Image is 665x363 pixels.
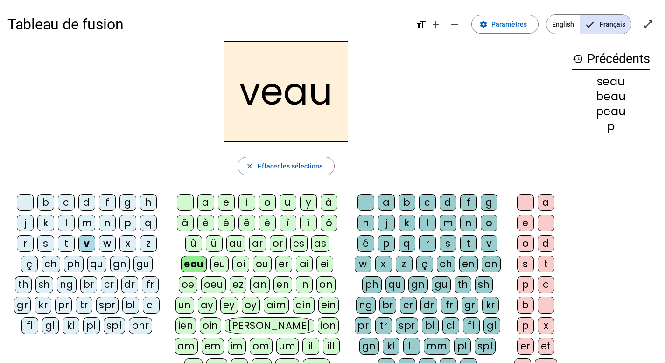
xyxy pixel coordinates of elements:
div: pr [55,297,72,314]
div: z [140,235,157,252]
div: è [197,215,214,231]
div: t [460,235,477,252]
div: un [175,297,194,314]
div: m [78,215,95,231]
div: h [140,194,157,211]
div: pr [355,317,371,334]
div: b [37,194,54,211]
mat-icon: open_in_full [643,19,654,30]
div: mm [424,338,450,355]
div: am [175,338,198,355]
div: d [440,194,456,211]
div: ü [206,235,223,252]
div: p [119,215,136,231]
div: ion [318,317,339,334]
div: v [481,235,497,252]
div: br [80,276,97,293]
div: aim [264,297,289,314]
div: um [276,338,299,355]
div: ei [316,256,333,272]
div: im [228,338,246,355]
div: ch [437,256,455,272]
div: kr [35,297,51,314]
div: er [275,256,292,272]
button: Paramètres [471,15,539,34]
mat-icon: close [245,162,254,170]
span: Français [580,15,631,34]
div: eau [181,256,207,272]
div: o [517,235,534,252]
div: c [58,194,75,211]
div: c [538,276,554,293]
div: br [379,297,396,314]
div: x [538,317,554,334]
div: g [119,194,136,211]
div: q [399,235,415,252]
div: n [460,215,477,231]
div: oi [232,256,249,272]
div: cl [442,317,459,334]
div: ë [259,215,276,231]
div: g [481,194,497,211]
div: er [517,338,534,355]
div: om [250,338,273,355]
div: l [538,297,554,314]
div: u [280,194,296,211]
div: f [460,194,477,211]
div: ou [253,256,272,272]
div: qu [385,276,405,293]
div: û [185,235,202,252]
div: gl [483,317,500,334]
div: ez [230,276,246,293]
div: tr [76,297,92,314]
div: spl [475,338,496,355]
mat-icon: settings [479,20,488,28]
div: ill [323,338,340,355]
mat-button-toggle-group: Language selection [546,14,631,34]
div: sh [475,276,493,293]
div: il [302,338,319,355]
div: kl [63,317,79,334]
div: r [419,235,436,252]
div: fr [441,297,458,314]
div: é [357,235,374,252]
div: cr [101,276,118,293]
div: s [517,256,534,272]
h3: Précédents [572,49,650,70]
span: Effacer les sélections [258,161,322,172]
div: ç [21,256,38,272]
button: Diminuer la taille de la police [445,15,464,34]
button: Augmenter la taille de la police [427,15,445,34]
div: gu [133,256,153,272]
div: ng [57,276,77,293]
div: spr [96,297,119,314]
div: au [226,235,245,252]
div: bl [422,317,439,334]
div: z [396,256,413,272]
div: h [357,215,374,231]
div: on [482,256,501,272]
div: fl [21,317,38,334]
div: x [375,256,392,272]
div: î [280,215,296,231]
div: ar [249,235,266,252]
div: f [99,194,116,211]
h1: Tableau de fusion [7,9,408,39]
div: seau [572,76,650,87]
div: em [202,338,224,355]
div: kl [383,338,399,355]
div: p [378,235,395,252]
div: et [538,338,554,355]
div: dr [121,276,138,293]
div: â [177,215,194,231]
div: x [119,235,136,252]
div: tr [375,317,392,334]
div: j [17,215,34,231]
div: p [517,317,534,334]
div: dr [420,297,437,314]
div: r [17,235,34,252]
div: gl [42,317,59,334]
div: or [270,235,287,252]
div: à [321,194,337,211]
div: oeu [201,276,226,293]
